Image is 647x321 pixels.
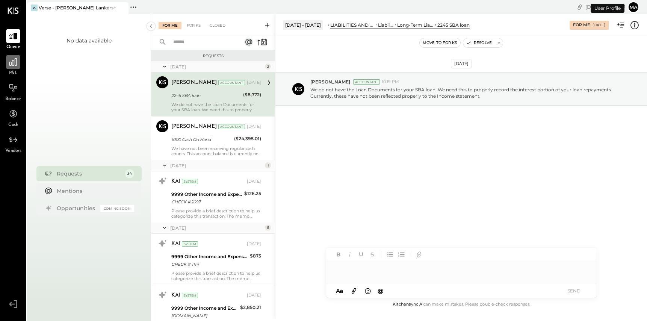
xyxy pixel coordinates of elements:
div: [DATE] [247,241,261,247]
div: Accountant [353,79,380,85]
div: User Profile [591,4,624,13]
button: SEND [559,286,589,296]
div: KAI [171,292,180,299]
div: Accountant [218,80,245,85]
a: Cash [0,107,26,129]
div: LIABILITIES AND EQUITY [330,22,374,28]
button: Strikethrough [367,250,377,259]
div: 9999 Other Income and Expenses:To Be Classified P&L [171,191,242,198]
button: Add URL [414,250,424,259]
div: Mentions [57,187,130,195]
span: P&L [9,70,18,77]
div: Long-Term Liabilities [397,22,434,28]
button: Resolve [463,38,495,47]
div: Accountant [218,124,245,129]
div: Verse - [PERSON_NAME] Lankershim LLC [39,5,117,11]
div: [DATE] [451,59,472,68]
div: [DATE] [247,292,261,298]
button: Aa [334,287,346,295]
div: [DATE] [247,124,261,130]
div: Closed [206,22,229,29]
div: We do not have the Loan Documents for your SBA loan. We need this to properly record the interest... [171,102,261,112]
div: For Me [159,22,181,29]
div: [PERSON_NAME] [171,79,217,86]
div: CHECK # 1114 [171,260,248,268]
a: Vendors [0,133,26,154]
div: [DATE] [170,225,263,231]
button: Bold [334,250,343,259]
span: Queue [6,44,20,51]
div: $2,850.21 [240,304,261,311]
div: For Me [573,22,590,28]
div: 2245 SBA loan [171,92,241,99]
div: [DATE] [170,162,263,169]
div: copy link [576,3,584,11]
div: 34 [125,169,134,178]
div: [DATE] [247,179,261,185]
span: @ [378,287,384,294]
div: System [182,293,198,298]
div: 1000 Cash On Hand [171,136,232,143]
span: Balance [5,96,21,103]
div: Requests [57,170,121,177]
div: $875 [250,252,261,260]
div: [PERSON_NAME] [171,123,217,130]
div: Coming Soon [100,205,134,212]
button: Italic [345,250,355,259]
span: 10:19 PM [382,79,399,85]
a: Balance [0,81,26,103]
div: System [182,179,198,184]
div: CHECK # 1097 [171,198,242,206]
div: 2 [265,64,271,70]
span: a [340,287,343,294]
div: Opportunities [57,204,97,212]
div: 6 [265,225,271,231]
div: [DATE] [247,80,261,86]
a: Queue [0,29,26,51]
div: ($8,772) [243,91,261,98]
div: [DATE] [585,3,626,11]
div: [DOMAIN_NAME] [171,312,238,319]
div: For KS [183,22,204,29]
div: Please provide a brief description to help us categorize this transaction. The memo might be help... [171,208,261,219]
span: [PERSON_NAME] [310,79,350,85]
div: [DATE] - [DATE] [283,20,323,30]
button: Unordered List [385,250,395,259]
div: 9999 Other Income and Expenses:To Be Classified P&L [171,253,248,260]
button: Underline [356,250,366,259]
div: 2245 SBA loan [437,22,470,28]
div: We have not been receiving regular cash counts. This account balance is currently not accurate an... [171,146,261,156]
div: $126.25 [244,190,261,197]
div: Liabilities [378,22,393,28]
div: No data available [67,37,112,44]
div: Requests [155,53,271,59]
div: [DATE] [593,23,605,28]
div: [DATE] [170,64,263,70]
div: KAI [171,178,180,185]
div: 9999 Other Income and Expenses:To Be Classified P&L [171,304,238,312]
div: V- [31,5,38,11]
button: Move to for ks [420,38,460,47]
a: P&L [0,55,26,77]
div: Please provide a brief description to help us categorize this transaction. The memo might be help... [171,271,261,281]
div: KAI [171,240,180,248]
div: ($24,395.01) [234,135,261,142]
button: Ordered List [396,250,406,259]
div: System [182,241,198,247]
p: We do not have the Loan Documents for your SBA loan. We need this to properly record the interest... [310,86,624,99]
span: Vendors [5,148,21,154]
span: Cash [8,122,18,129]
button: @ [375,286,386,295]
button: ma [627,1,639,13]
div: 1 [265,162,271,168]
